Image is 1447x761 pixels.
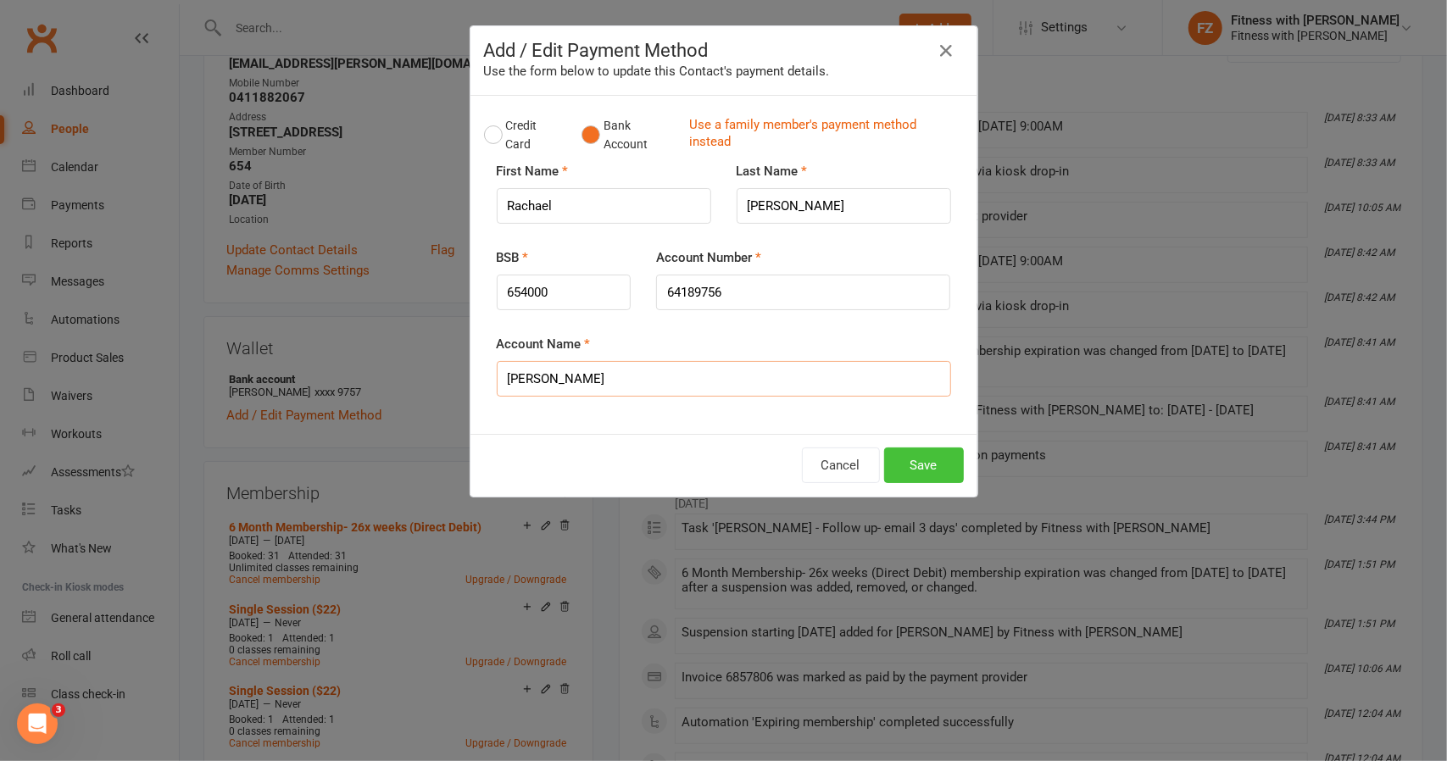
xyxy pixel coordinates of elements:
h4: Add / Edit Payment Method [484,40,964,61]
label: First Name [497,161,569,181]
button: Credit Card [484,109,564,161]
button: Bank Account [582,109,676,161]
div: Use the form below to update this Contact's payment details. [484,61,964,81]
button: Save [884,447,964,483]
button: Cancel [802,447,880,483]
label: BSB [497,247,529,268]
label: Last Name [737,161,808,181]
input: NNNNNN [497,275,632,310]
iframe: Intercom live chat [17,703,58,744]
label: Account Name [497,334,591,354]
span: 3 [52,703,65,717]
a: Use a family member's payment method instead [689,116,955,154]
button: Close [933,37,960,64]
label: Account Number [656,247,761,268]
